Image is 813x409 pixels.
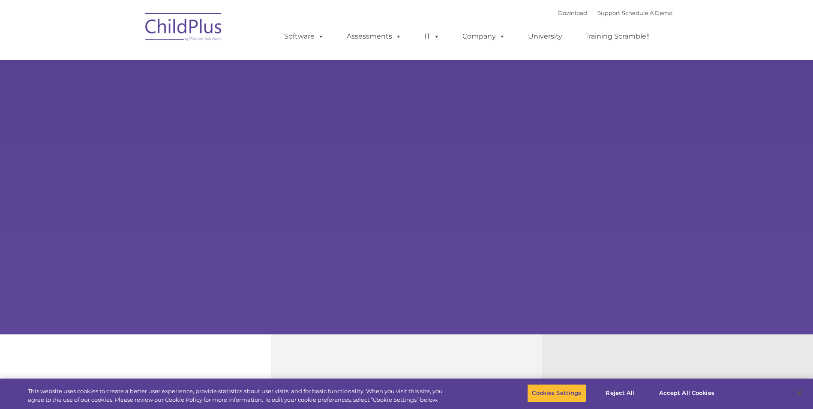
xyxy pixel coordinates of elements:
a: Download [558,9,587,16]
button: Accept All Cookies [654,384,719,402]
a: Schedule A Demo [622,9,672,16]
img: ChildPlus by Procare Solutions [141,7,227,50]
div: This website uses cookies to create a better user experience, provide statistics about user visit... [28,387,447,404]
a: Support [597,9,620,16]
button: Cookies Settings [527,384,586,402]
a: Software [276,28,333,45]
font: | [558,9,672,16]
a: University [519,28,571,45]
a: Training Scramble!! [576,28,658,45]
a: IT [416,28,448,45]
button: Reject All [594,384,647,402]
button: Close [790,384,809,403]
a: Assessments [338,28,410,45]
a: Company [454,28,514,45]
